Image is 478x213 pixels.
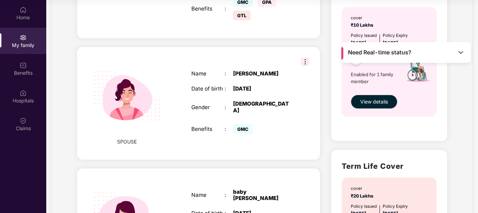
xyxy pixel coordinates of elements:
[191,86,225,92] div: Date of birth
[191,6,225,12] div: Benefits
[225,192,233,198] div: :
[85,54,169,138] img: svg+xml;base64,PHN2ZyB4bWxucz0iaHR0cDovL3d3dy53My5vcmcvMjAwMC9zdmciIHdpZHRoPSIyMjQiIGhlaWdodD0iMT...
[342,160,437,172] h2: Term Life Cover
[117,138,137,146] span: SPOUSE
[225,126,233,132] div: :
[20,62,27,69] img: svg+xml;base64,PHN2ZyBpZD0iQmVuZWZpdHMiIHhtbG5zPSJodHRwOi8vd3d3LnczLm9yZy8yMDAwL3N2ZyIgd2lkdGg9Ij...
[457,49,464,56] img: Toggle Icon
[383,40,398,46] span: [DATE]
[225,6,233,12] div: :
[348,49,411,56] span: Need Real-time status?
[233,86,292,92] div: [DATE]
[383,203,408,210] div: Policy Expiry
[225,86,233,92] div: :
[191,104,225,111] div: Gender
[351,22,375,28] span: ₹10 Lakhs
[225,71,233,77] div: :
[351,40,366,46] span: [DATE]
[233,71,292,77] div: [PERSON_NAME]
[351,203,377,210] div: Policy issued
[20,34,27,41] img: svg+xml;base64,PHN2ZyB3aWR0aD0iMjAiIGhlaWdodD0iMjAiIHZpZXdCb3g9IjAgMCAyMCAyMCIgZmlsbD0ibm9uZSIgeG...
[360,98,388,106] span: View details
[351,15,375,21] div: cover
[351,95,397,109] button: View details
[191,71,225,77] div: Name
[351,193,375,199] span: ₹20 Lakhs
[191,192,225,198] div: Name
[20,6,27,13] img: svg+xml;base64,PHN2ZyBpZD0iSG9tZSIgeG1sbnM9Imh0dHA6Ly93d3cudzMub3JnLzIwMDAvc3ZnIiB3aWR0aD0iMjAiIG...
[383,32,408,39] div: Policy Expiry
[301,58,309,66] img: svg+xml;base64,PHN2ZyB3aWR0aD0iMzIiIGhlaWdodD0iMzIiIHZpZXdCb3g9IjAgMCAzMiAzMiIgZmlsbD0ibm9uZSIgeG...
[233,11,251,20] span: GTL
[396,47,437,91] img: icon
[233,101,292,113] div: [DEMOGRAPHIC_DATA]
[351,71,396,85] span: Enabled for 1 family member
[20,117,27,124] img: svg+xml;base64,PHN2ZyBpZD0iQ2xhaW0iIHhtbG5zPSJodHRwOi8vd3d3LnczLm9yZy8yMDAwL3N2ZyIgd2lkdGg9IjIwIi...
[233,124,253,134] span: GMC
[351,32,377,39] div: Policy issued
[351,185,375,192] div: cover
[225,104,233,111] div: :
[191,126,225,132] div: Benefits
[233,189,292,201] div: baby [PERSON_NAME]
[20,89,27,96] img: svg+xml;base64,PHN2ZyBpZD0iSG9zcGl0YWxzIiB4bWxucz0iaHR0cDovL3d3dy53My5vcmcvMjAwMC9zdmciIHdpZHRoPS...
